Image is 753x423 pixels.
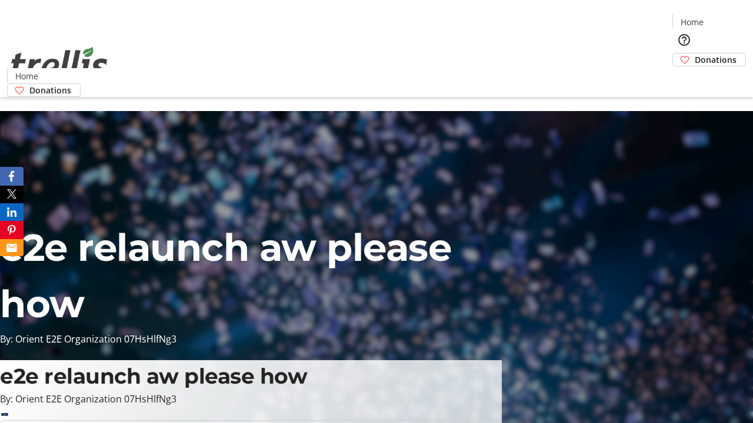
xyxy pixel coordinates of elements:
span: Donations [29,84,71,96]
span: Donations [695,53,737,66]
a: Donations [7,83,81,97]
a: Home [8,70,45,82]
span: Home [15,70,38,82]
img: Orient E2E Organization 07HsHlfNg3's Logo [7,34,112,93]
a: Home [673,16,711,28]
button: Cart [672,66,696,90]
a: Donations [672,53,746,66]
button: Help [672,28,696,52]
span: Home [681,16,704,28]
